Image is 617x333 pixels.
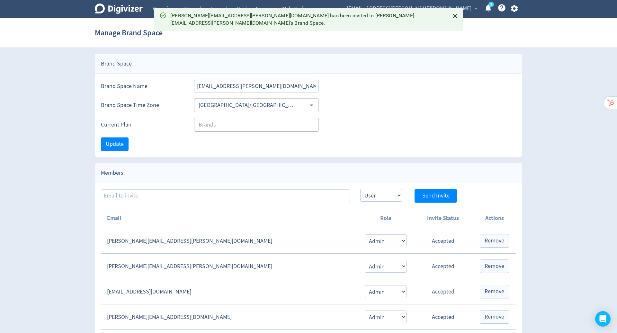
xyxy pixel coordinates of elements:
[101,228,358,254] td: [PERSON_NAME][EMAIL_ADDRESS][PERSON_NAME][DOMAIN_NAME]
[485,289,504,294] span: Remove
[415,189,457,203] button: Send Invite
[95,22,163,43] h1: Manage Brand Space
[101,189,350,202] input: Email to invite
[101,279,358,304] td: [EMAIL_ADDRESS][DOMAIN_NAME]
[106,141,124,147] span: Update
[344,4,479,14] button: [EMAIL_ADDRESS][PERSON_NAME][DOMAIN_NAME]
[101,82,184,90] label: Brand Space Name
[488,2,494,7] a: 5
[480,285,509,298] button: Remove
[480,259,509,273] button: Remove
[473,6,479,12] span: expand_more
[196,100,298,110] input: Select Timezone
[194,80,319,92] input: Brand Space
[413,208,473,228] th: Invite Status
[307,100,317,110] button: Open
[95,163,522,183] div: Members
[422,193,450,199] span: Send Invite
[170,10,445,29] div: [PERSON_NAME][EMAIL_ADDRESS][PERSON_NAME][DOMAIN_NAME] has been invited to [PERSON_NAME][EMAIL_AD...
[101,101,184,109] label: Brand Space Time Zone
[480,234,509,248] button: Remove
[485,238,504,244] span: Remove
[480,310,509,324] button: Remove
[358,208,413,228] th: Role
[595,311,611,327] div: Open Intercom Messenger
[490,2,492,7] text: 5
[485,263,504,269] span: Remove
[450,11,461,22] button: Close
[101,121,184,129] label: Current Plan
[95,54,522,74] div: Brand Space
[347,4,471,14] span: [EMAIL_ADDRESS][PERSON_NAME][DOMAIN_NAME]
[101,137,129,151] button: Update
[413,254,473,279] td: Accepted
[413,279,473,304] td: Accepted
[473,208,516,228] th: Actions
[101,208,358,228] th: Email
[413,304,473,330] td: Accepted
[485,314,504,320] span: Remove
[101,254,358,279] td: [PERSON_NAME][EMAIL_ADDRESS][PERSON_NAME][DOMAIN_NAME]
[413,228,473,254] td: Accepted
[101,304,358,330] td: [PERSON_NAME][EMAIL_ADDRESS][DOMAIN_NAME]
